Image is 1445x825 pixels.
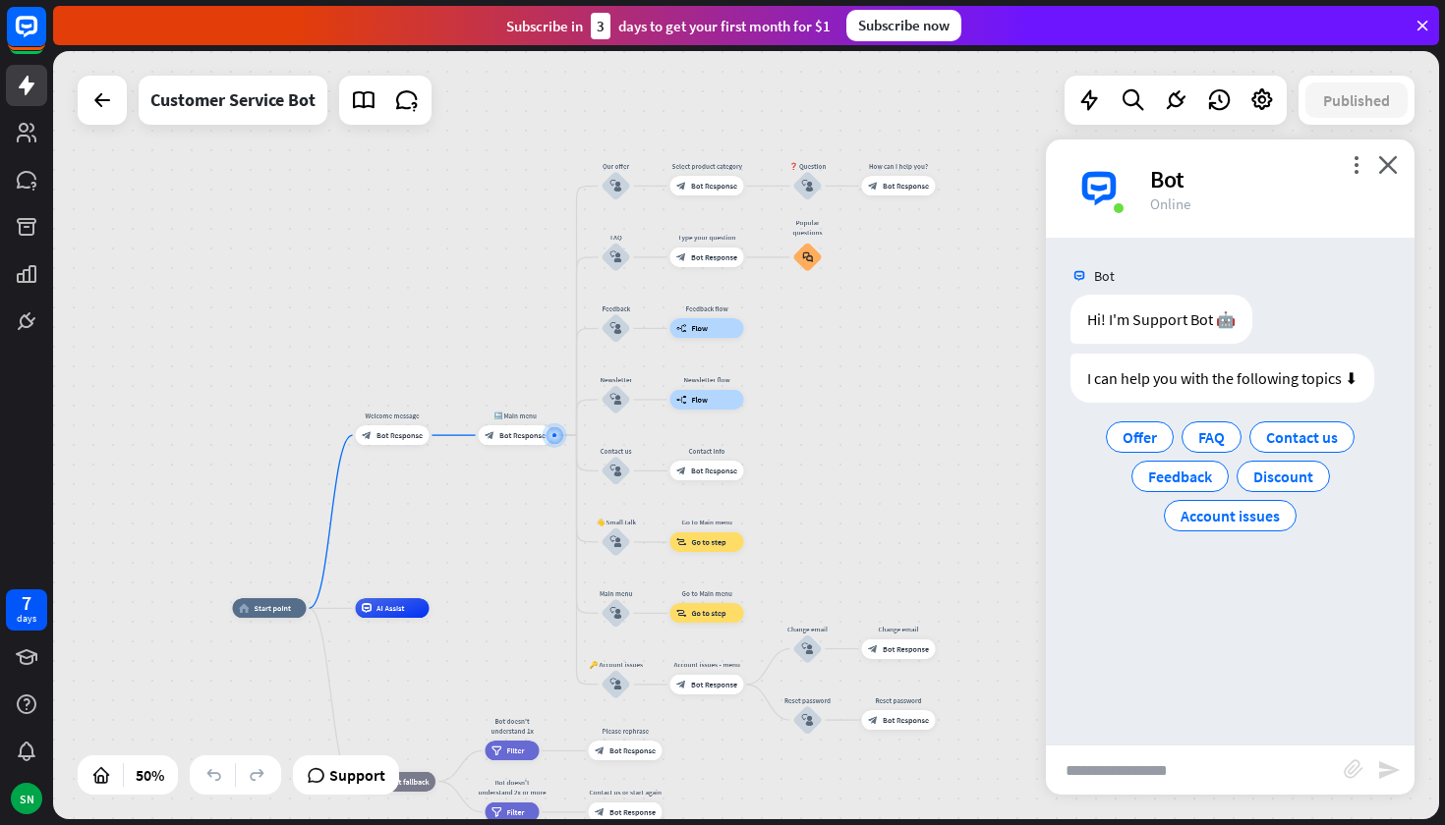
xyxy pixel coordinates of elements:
[376,603,405,613] span: AI Assist
[16,8,75,67] button: Open LiveChat chat widget
[868,644,878,654] i: block_bot_response
[587,375,646,385] div: Newsletter
[1377,758,1401,782] i: send
[692,608,726,618] span: Go to step
[691,252,737,262] span: Bot Response
[610,536,622,548] i: block_user_input
[587,660,646,670] div: 🔑 Account issues
[779,695,838,705] div: Reset password
[663,588,751,598] div: Go to Main menu
[348,411,436,420] div: Welcome message
[854,625,943,634] div: Change email
[1347,155,1365,174] i: more_vert
[6,589,47,631] a: 7 days
[491,807,502,817] i: filter
[1150,164,1391,194] div: Bot
[610,251,622,263] i: block_user_input
[883,181,929,191] span: Bot Response
[587,518,646,527] div: 👋 Small talk
[1344,759,1363,779] i: block_attachment
[883,715,929,725] span: Bot Response
[610,465,622,476] i: block_user_input
[691,466,737,475] span: Bot Response
[692,395,709,405] span: Flow
[846,10,961,41] div: Subscribe now
[130,759,170,791] div: 50%
[610,679,622,690] i: block_user_input
[868,715,878,725] i: block_bot_response
[329,759,385,791] span: Support
[663,446,751,456] div: Contact info
[663,233,751,243] div: Type your question
[691,680,737,689] span: Bot Response
[255,603,292,613] span: Start point
[868,181,878,191] i: block_bot_response
[883,644,929,654] span: Bot Response
[676,680,686,689] i: block_bot_response
[1253,467,1313,486] span: Discount
[239,603,250,613] i: home_2
[499,430,546,440] span: Bot Response
[610,394,622,406] i: block_user_input
[17,612,36,626] div: days
[1070,295,1252,344] div: Hi! I'm Support Bot 🤖
[663,518,751,527] div: Go to Main menu
[11,783,42,814] div: SN
[507,807,525,817] span: Filter
[491,745,502,755] i: filter
[22,594,31,612] div: 7
[663,161,751,171] div: Select product category
[610,607,622,619] i: block_user_input
[802,643,814,655] i: block_user_input
[595,745,605,755] i: block_bot_response
[506,13,831,39] div: Subscribe in days to get your first month for $1
[377,777,430,787] span: Default fallback
[610,180,622,192] i: block_user_input
[507,745,525,755] span: Filter
[676,395,687,405] i: builder_tree
[676,608,687,618] i: block_goto
[610,322,622,334] i: block_user_input
[150,76,316,125] div: Customer Service Bot
[587,446,646,456] div: Contact us
[802,714,814,726] i: block_user_input
[1181,506,1280,525] span: Account issues
[692,537,726,547] span: Go to step
[854,161,943,171] div: How can I help you?
[663,660,751,670] div: Account issues - menu
[1094,267,1115,285] span: Bot
[676,181,686,191] i: block_bot_response
[376,430,423,440] span: Bot Response
[595,807,605,817] i: block_bot_response
[676,323,687,333] i: builder_tree
[692,323,709,333] span: Flow
[785,218,830,238] div: Popular questions
[1378,155,1398,174] i: close
[1198,427,1225,447] span: FAQ
[1266,427,1338,447] span: Contact us
[478,778,547,797] div: Bot doesn't understand 2x or more
[609,745,656,755] span: Bot Response
[1305,82,1408,118] button: Published
[663,303,751,313] div: Feedback flow
[587,161,646,171] div: Our offer
[1070,354,1374,403] div: I can help you with the following topics ⬇
[1150,194,1391,213] div: Online
[587,588,646,598] div: Main menu
[802,251,813,262] i: block_faq
[663,375,751,385] div: Newsletter flow
[478,716,547,736] div: Bot doesn't understand 1x
[691,181,737,191] span: Bot Response
[581,726,669,736] div: Please rephrase
[362,430,372,440] i: block_bot_response
[779,161,838,171] div: ❓ Question
[471,411,559,420] div: 🔙 Main menu
[676,466,686,475] i: block_bot_response
[779,625,838,634] div: Change email
[587,233,646,243] div: FAQ
[854,695,943,705] div: Reset password
[802,180,814,192] i: block_user_input
[676,252,686,262] i: block_bot_response
[581,788,669,797] div: Contact us or start again
[485,430,494,440] i: block_bot_response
